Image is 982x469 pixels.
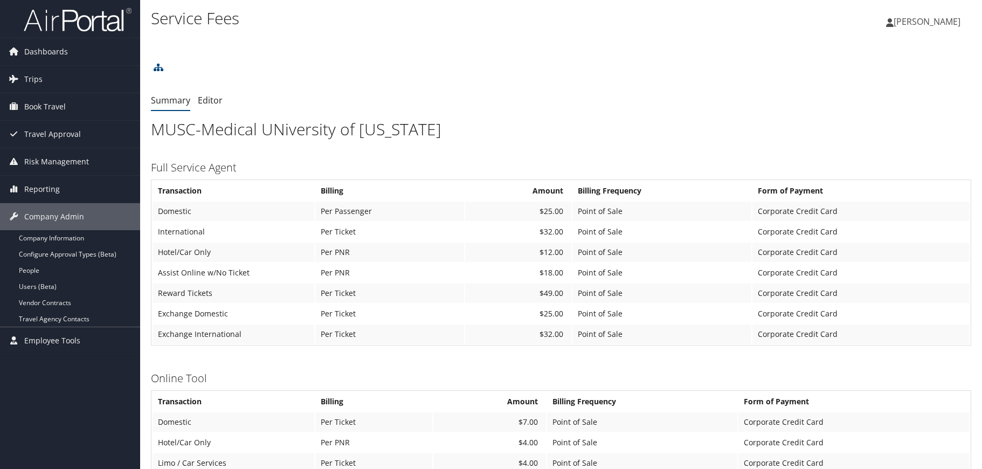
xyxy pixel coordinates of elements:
[315,392,432,411] th: Billing
[153,222,314,242] td: International
[153,325,314,344] td: Exchange International
[572,243,751,262] td: Point of Sale
[24,121,81,148] span: Travel Approval
[465,181,571,201] th: Amount
[315,304,464,323] td: Per Ticket
[24,327,80,354] span: Employee Tools
[315,181,464,201] th: Billing
[886,5,971,38] a: [PERSON_NAME]
[572,325,751,344] td: Point of Sale
[153,392,314,411] th: Transaction
[572,222,751,242] td: Point of Sale
[151,7,698,30] h1: Service Fees
[151,160,971,175] h3: Full Service Agent
[465,202,571,221] td: $25.00
[153,181,314,201] th: Transaction
[315,284,464,303] td: Per Ticket
[433,392,546,411] th: Amount
[894,16,960,27] span: [PERSON_NAME]
[752,181,970,201] th: Form of Payment
[24,148,89,175] span: Risk Management
[572,181,751,201] th: Billing Frequency
[433,433,546,452] td: $4.00
[151,94,190,106] a: Summary
[572,284,751,303] td: Point of Sale
[315,222,464,242] td: Per Ticket
[153,243,314,262] td: Hotel/Car Only
[572,304,751,323] td: Point of Sale
[465,284,571,303] td: $49.00
[153,263,314,282] td: Assist Online w/No Ticket
[465,222,571,242] td: $32.00
[752,304,970,323] td: Corporate Credit Card
[151,118,971,141] h1: MUSC-Medical UNiversity of [US_STATE]
[153,284,314,303] td: Reward Tickets
[547,433,737,452] td: Point of Sale
[752,325,970,344] td: Corporate Credit Card
[465,263,571,282] td: $18.00
[198,94,223,106] a: Editor
[752,202,970,221] td: Corporate Credit Card
[153,202,314,221] td: Domestic
[433,412,546,432] td: $7.00
[24,93,66,120] span: Book Travel
[315,412,432,432] td: Per Ticket
[153,304,314,323] td: Exchange Domestic
[315,243,464,262] td: Per PNR
[547,392,737,411] th: Billing Frequency
[151,371,971,386] h3: Online Tool
[465,304,571,323] td: $25.00
[738,392,970,411] th: Form of Payment
[465,325,571,344] td: $32.00
[315,263,464,282] td: Per PNR
[24,176,60,203] span: Reporting
[153,412,314,432] td: Domestic
[738,433,970,452] td: Corporate Credit Card
[752,222,970,242] td: Corporate Credit Card
[315,202,464,221] td: Per Passenger
[572,202,751,221] td: Point of Sale
[752,284,970,303] td: Corporate Credit Card
[153,433,314,452] td: Hotel/Car Only
[752,263,970,282] td: Corporate Credit Card
[24,7,132,32] img: airportal-logo.png
[752,243,970,262] td: Corporate Credit Card
[315,325,464,344] td: Per Ticket
[738,412,970,432] td: Corporate Credit Card
[24,66,43,93] span: Trips
[465,243,571,262] td: $12.00
[315,433,432,452] td: Per PNR
[547,412,737,432] td: Point of Sale
[24,203,84,230] span: Company Admin
[24,38,68,65] span: Dashboards
[572,263,751,282] td: Point of Sale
